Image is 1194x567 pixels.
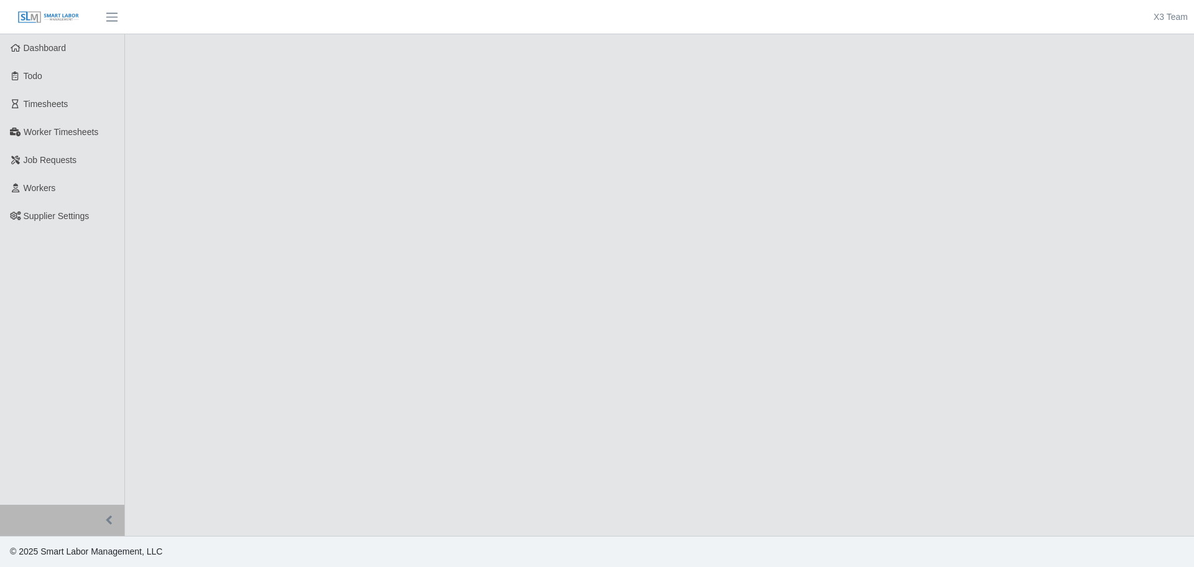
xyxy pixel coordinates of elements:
span: Job Requests [24,155,77,165]
span: Worker Timesheets [24,127,98,137]
span: © 2025 Smart Labor Management, LLC [10,546,162,556]
span: Supplier Settings [24,211,90,221]
span: Dashboard [24,43,67,53]
img: SLM Logo [17,11,80,24]
span: Workers [24,183,56,193]
span: Todo [24,71,42,81]
a: X3 Team [1154,11,1188,24]
span: Timesheets [24,99,68,109]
